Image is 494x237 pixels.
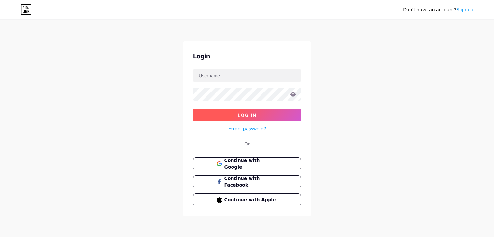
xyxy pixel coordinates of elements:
[456,7,473,12] a: Sign up
[228,125,266,132] a: Forgot password?
[193,69,301,82] input: Username
[224,175,278,189] span: Continue with Facebook
[224,157,278,171] span: Continue with Google
[403,6,473,13] div: Don't have an account?
[193,157,301,170] button: Continue with Google
[224,197,278,203] span: Continue with Apple
[193,51,301,61] div: Login
[193,175,301,188] button: Continue with Facebook
[193,109,301,121] button: Log In
[193,193,301,206] button: Continue with Apple
[244,140,250,147] div: Or
[238,112,257,118] span: Log In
